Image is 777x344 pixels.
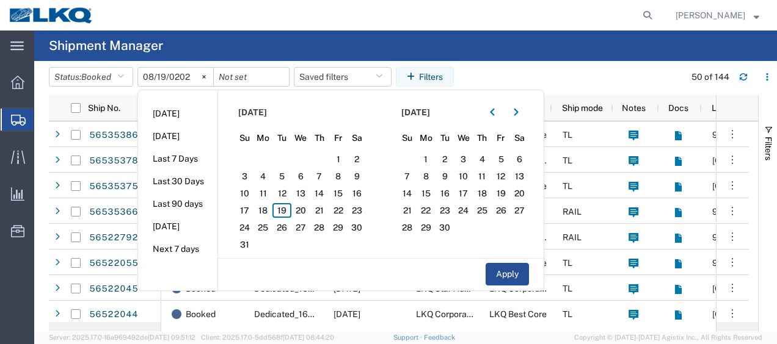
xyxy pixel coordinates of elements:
span: Ship mode [562,103,603,113]
button: [PERSON_NAME] [675,8,760,23]
span: Mo [417,132,436,145]
span: 20 [291,203,310,218]
span: 14 [398,186,417,201]
span: [DATE] [401,106,430,119]
span: TL [563,181,572,191]
span: Location [712,103,746,113]
span: Robert Benette [676,9,745,22]
span: 1 [417,152,436,167]
span: Ship No. [88,103,120,113]
span: TL [563,309,572,319]
span: 7 [398,169,417,184]
span: 21 [398,203,417,218]
span: 16 [348,186,367,201]
button: Filters [396,67,454,87]
button: Status:Booked [49,67,133,87]
span: 7 [310,169,329,184]
span: TL [563,258,572,268]
li: [DATE] [138,215,217,238]
span: 19 [272,203,291,218]
span: 2 [436,152,454,167]
span: 6 [510,152,529,167]
span: Booked [81,72,111,82]
span: Th [473,132,492,145]
span: 6 [291,169,310,184]
li: Last 90 days [138,193,217,215]
span: 28 [310,220,329,235]
a: 56522044 [89,305,139,324]
span: 27 [510,203,529,218]
span: Sa [348,132,367,145]
span: LKQ Best Core [489,309,547,319]
span: Dedicated_1635_1760_Eng Trans [254,309,387,319]
span: 3 [235,169,254,184]
span: 24 [454,203,473,218]
span: [DATE] 08:44:20 [283,334,334,341]
span: 30 [348,220,367,235]
span: 09/22/2025 [334,309,360,319]
span: 25 [254,220,273,235]
span: 11 [473,169,492,184]
span: Booked [186,301,216,327]
span: 9 [348,169,367,184]
span: Sa [510,132,529,145]
li: Next 7 days [138,238,217,260]
a: 56522045 [89,279,139,299]
span: 5 [492,152,511,167]
div: 50 of 144 [691,71,729,84]
span: [DATE] 09:51:12 [148,334,195,341]
span: 8 [417,169,436,184]
li: Last 30 Days [138,170,217,193]
span: 17 [454,186,473,201]
span: 26 [492,203,511,218]
span: 22 [417,203,436,218]
span: 30 [436,220,454,235]
span: 22 [329,203,348,218]
a: Feedback [424,334,455,341]
span: [DATE] [238,106,267,119]
span: 2 [348,152,367,167]
span: 18 [254,203,273,218]
span: TL [563,284,572,293]
span: 28 [398,220,417,235]
span: 12 [492,169,511,184]
span: 18 [473,186,492,201]
span: RAIL [563,232,582,242]
span: Fr [329,132,348,145]
input: Not set [138,68,213,86]
span: We [454,132,473,145]
span: 11 [254,186,273,201]
span: 12 [272,186,291,201]
span: Th [310,132,329,145]
span: 27 [291,220,310,235]
span: RAIL [563,207,582,217]
button: Saved filters [294,67,392,87]
span: TL [563,130,572,140]
span: TL [563,156,572,165]
a: Support [393,334,424,341]
span: Copyright © [DATE]-[DATE] Agistix Inc., All Rights Reserved [574,332,762,343]
span: 5 [272,169,291,184]
span: Tu [436,132,454,145]
input: Not set [214,68,289,86]
span: LKQ Corporation [416,309,481,319]
a: 56522792 [89,228,139,248]
span: Server: 2025.17.0-16a969492de [49,334,195,341]
a: 56535375 [89,177,139,196]
span: 31 [235,237,254,252]
span: 29 [417,220,436,235]
span: 10 [235,186,254,201]
span: 17 [235,203,254,218]
span: 24 [235,220,254,235]
span: We [291,132,310,145]
span: Notes [622,103,646,113]
span: 15 [417,186,436,201]
span: 1 [329,152,348,167]
span: 20 [510,186,529,201]
span: 14 [310,186,329,201]
li: [DATE] [138,102,217,125]
span: Client: 2025.17.0-5dd568f [201,334,334,341]
span: 15 [329,186,348,201]
span: 10 [454,169,473,184]
span: 25 [473,203,492,218]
